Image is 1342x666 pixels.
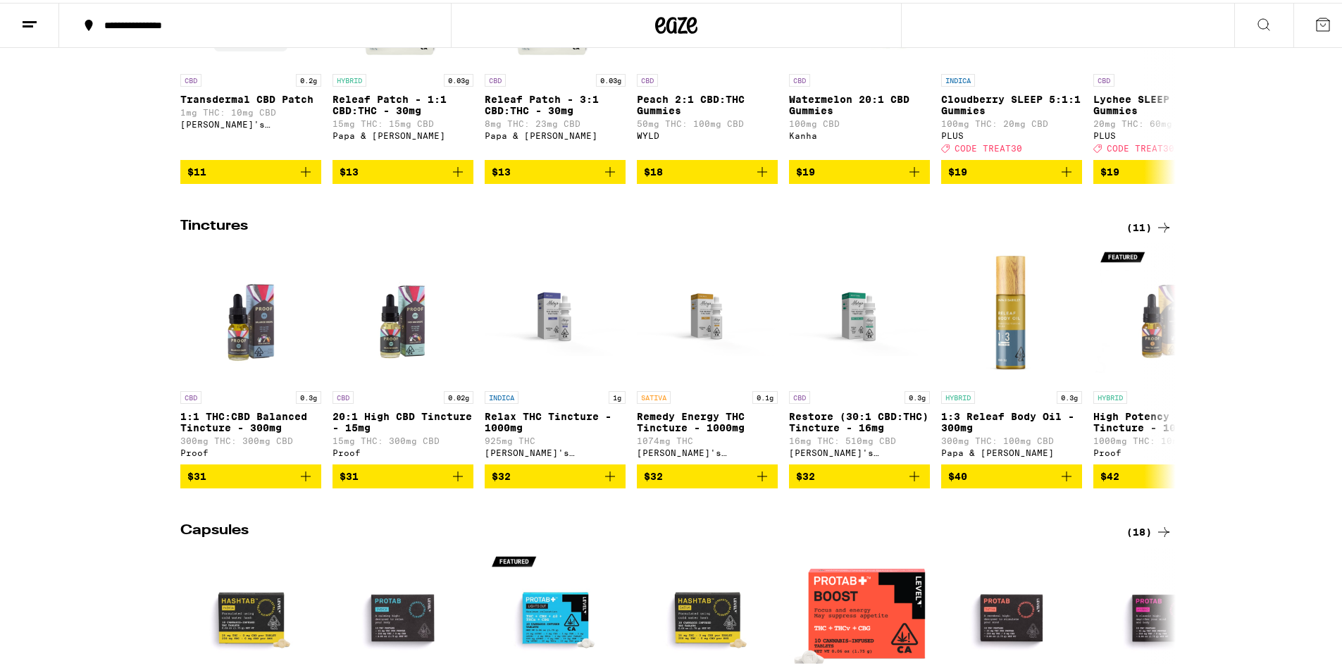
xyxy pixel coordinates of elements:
[180,445,321,455] div: Proof
[180,433,321,443] p: 300mg THC: 300mg CBD
[485,91,626,113] p: Releaf Patch - 3:1 CBD:THC - 30mg
[180,388,201,401] p: CBD
[1126,216,1172,233] a: (11)
[180,91,321,102] p: Transdermal CBD Patch
[1093,128,1234,137] div: PLUS
[296,71,321,84] p: 0.2g
[1093,240,1234,462] a: Open page for High Potency THC Tincture - 1000mg from Proof
[1093,462,1234,486] button: Add to bag
[1093,408,1234,431] p: High Potency THC Tincture - 1000mg
[333,445,473,455] div: Proof
[637,91,778,113] p: Peach 2:1 CBD:THC Gummies
[180,216,1103,233] h2: Tinctures
[941,462,1082,486] button: Add to bag
[941,240,1082,462] a: Open page for 1:3 Releaf Body Oil - 300mg from Papa & Barkley
[1107,141,1174,150] span: CODE TREAT30
[1100,164,1119,175] span: $19
[941,388,975,401] p: HYBRID
[485,445,626,455] div: [PERSON_NAME]'s Medicinals
[789,128,930,137] div: Kanha
[1093,116,1234,125] p: 20mg THC: 60mg CBD
[180,462,321,486] button: Add to bag
[340,468,359,479] span: $31
[948,468,967,479] span: $40
[905,388,930,401] p: 0.3g
[637,408,778,431] p: Remedy Energy THC Tincture - 1000mg
[637,240,778,381] img: Mary's Medicinals - Remedy Energy THC Tincture - 1000mg
[187,468,206,479] span: $31
[333,116,473,125] p: 15mg THC: 15mg CBD
[955,141,1022,150] span: CODE TREAT30
[444,71,473,84] p: 0.03g
[485,388,518,401] p: INDICA
[485,408,626,431] p: Relax THC Tincture - 1000mg
[333,408,473,431] p: 20:1 High CBD Tincture - 15mg
[789,116,930,125] p: 100mg CBD
[637,116,778,125] p: 50mg THC: 100mg CBD
[609,388,626,401] p: 1g
[1100,468,1119,479] span: $42
[789,91,930,113] p: Watermelon 20:1 CBD Gummies
[637,71,658,84] p: CBD
[333,240,473,381] img: Proof - 20:1 High CBD Tincture - 15mg
[333,388,354,401] p: CBD
[444,388,473,401] p: 0.02g
[333,71,366,84] p: HYBRID
[637,128,778,137] div: WYLD
[180,408,321,431] p: 1:1 THC:CBD Balanced Tincture - 300mg
[637,462,778,486] button: Add to bag
[789,240,930,462] a: Open page for Restore (30:1 CBD:THC) Tincture - 16mg from Mary's Medicinals
[333,240,473,462] a: Open page for 20:1 High CBD Tincture - 15mg from Proof
[637,433,778,443] p: 1074mg THC
[789,408,930,431] p: Restore (30:1 CBD:THC) Tincture - 16mg
[789,240,930,381] img: Mary's Medicinals - Restore (30:1 CBD:THC) Tincture - 16mg
[941,445,1082,455] div: Papa & [PERSON_NAME]
[1093,433,1234,443] p: 1000mg THC: 10mg CBD
[485,433,626,443] p: 925mg THC
[789,388,810,401] p: CBD
[789,433,930,443] p: 16mg THC: 510mg CBD
[941,71,975,84] p: INDICA
[1126,521,1172,538] a: (18)
[637,445,778,455] div: [PERSON_NAME]'s Medicinals
[941,433,1082,443] p: 300mg THC: 100mg CBD
[752,388,778,401] p: 0.1g
[789,445,930,455] div: [PERSON_NAME]'s Medicinals
[333,462,473,486] button: Add to bag
[180,240,321,462] a: Open page for 1:1 THC:CBD Balanced Tincture - 300mg from Proof
[333,157,473,181] button: Add to bag
[941,240,1082,381] img: Papa & Barkley - 1:3 Releaf Body Oil - 300mg
[1093,157,1234,181] button: Add to bag
[1093,91,1234,113] p: Lychee SLEEP 1:2:3 Gummies
[789,462,930,486] button: Add to bag
[941,128,1082,137] div: PLUS
[644,468,663,479] span: $32
[485,462,626,486] button: Add to bag
[1093,388,1127,401] p: HYBRID
[333,128,473,137] div: Papa & [PERSON_NAME]
[296,388,321,401] p: 0.3g
[637,157,778,181] button: Add to bag
[180,157,321,181] button: Add to bag
[485,116,626,125] p: 8mg THC: 23mg CBD
[180,521,1103,538] h2: Capsules
[1057,388,1082,401] p: 0.3g
[333,433,473,443] p: 15mg THC: 300mg CBD
[941,91,1082,113] p: Cloudberry SLEEP 5:1:1 Gummies
[948,164,967,175] span: $19
[333,91,473,113] p: Releaf Patch - 1:1 CBD:THC - 30mg
[485,71,506,84] p: CBD
[941,116,1082,125] p: 100mg THC: 20mg CBD
[796,468,815,479] span: $32
[180,240,321,381] img: Proof - 1:1 THC:CBD Balanced Tincture - 300mg
[637,388,671,401] p: SATIVA
[340,164,359,175] span: $13
[492,468,511,479] span: $32
[1093,445,1234,455] div: Proof
[32,10,61,23] span: Help
[941,157,1082,181] button: Add to bag
[789,157,930,181] button: Add to bag
[637,240,778,462] a: Open page for Remedy Energy THC Tincture - 1000mg from Mary's Medicinals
